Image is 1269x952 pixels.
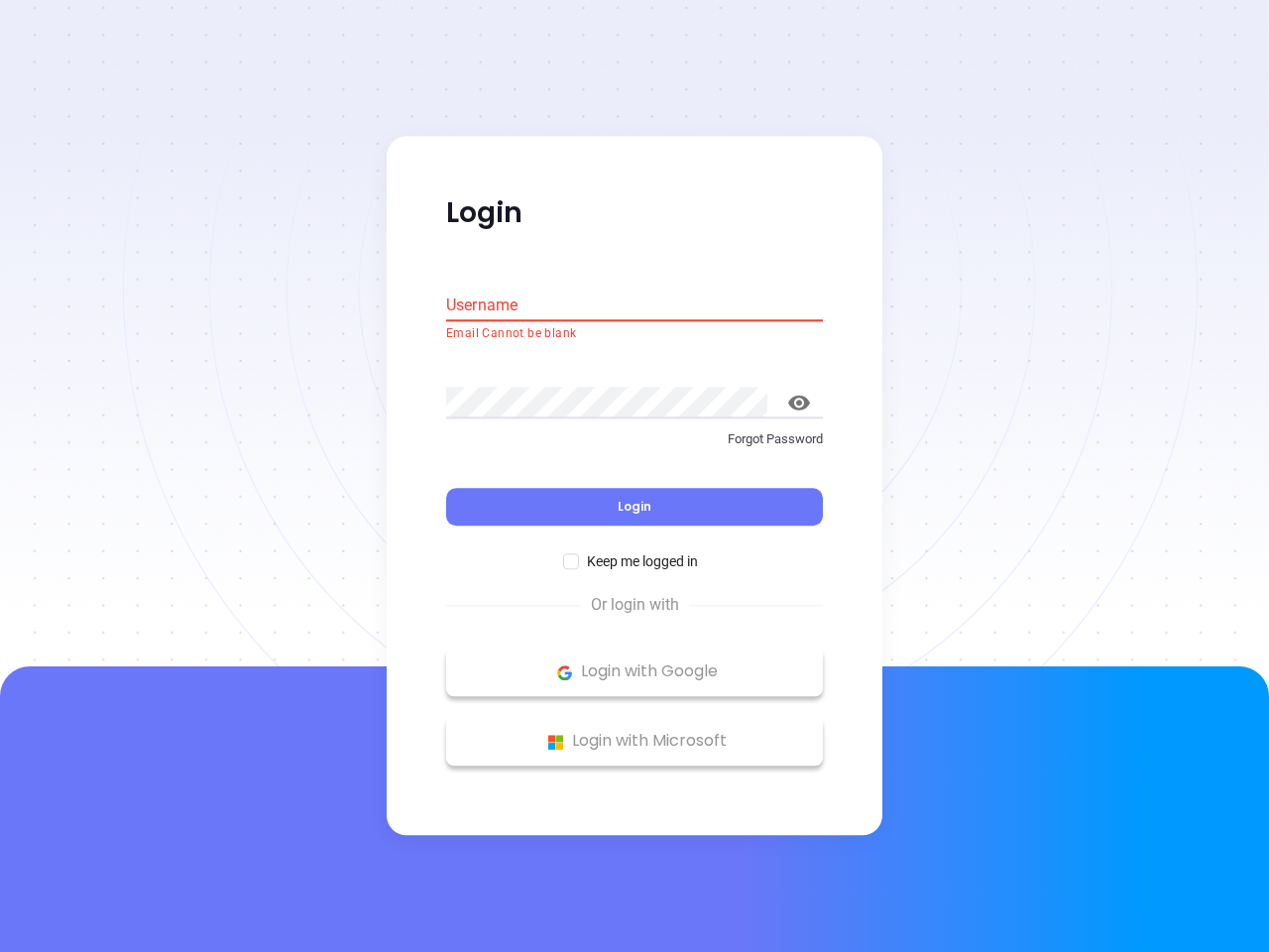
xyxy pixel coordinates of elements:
p: Login [446,195,823,231]
p: Forgot Password [446,429,823,449]
span: Keep me logged in [579,551,706,573]
p: Login with Microsoft [456,727,813,757]
img: Google Logo [552,660,577,685]
span: Login [618,499,651,516]
button: Microsoft Logo Login with Microsoft [446,717,823,767]
button: Login [446,489,823,527]
p: Email Cannot be blank [446,324,823,344]
a: Forgot Password [446,429,823,465]
button: Google Logo Login with Google [446,648,823,697]
button: toggle password visibility [775,379,823,426]
span: Or login with [581,594,689,618]
img: Microsoft Logo [543,730,568,755]
p: Login with Google [456,657,813,687]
